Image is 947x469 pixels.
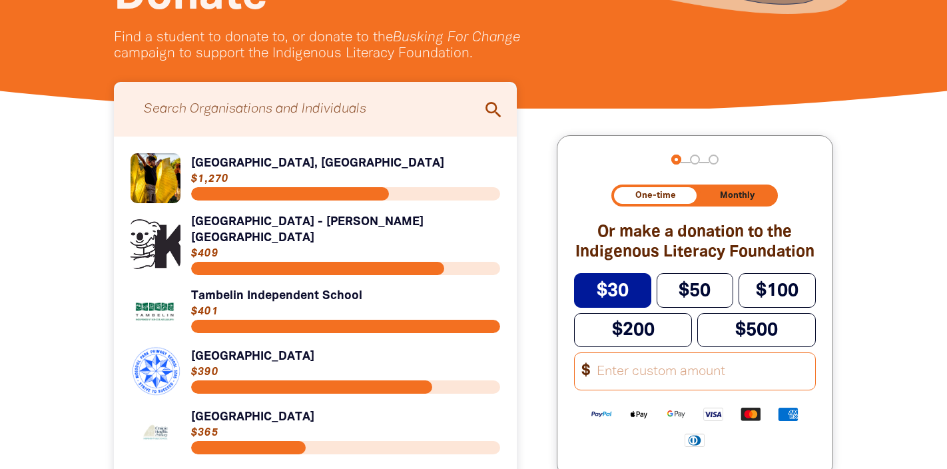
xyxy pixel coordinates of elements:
img: American Express logo [769,406,806,422]
span: $500 [735,322,778,338]
span: One-time [635,191,676,200]
div: Donation frequency [611,185,778,207]
h2: Or make a donation to the Indigenous Literacy Foundation [574,223,816,262]
img: Paypal logo [583,406,620,422]
i: search [483,99,504,121]
button: $100 [739,273,816,307]
button: One-time [614,187,697,204]
div: Available payment methods [574,396,816,458]
img: Visa logo [695,406,732,422]
button: $30 [574,273,651,307]
button: $50 [657,273,734,307]
span: $50 [679,282,711,299]
span: Monthly [720,191,755,200]
span: $100 [756,282,798,299]
span: $ [575,358,591,384]
img: Apple Pay logo [620,406,657,422]
input: Enter custom amount [588,353,815,390]
em: Busking For Change [393,31,520,44]
img: Mastercard logo [732,406,769,422]
button: Navigate to step 1 of 3 to enter your donation amount [671,155,681,165]
button: $200 [574,313,693,347]
span: $200 [612,322,655,338]
span: $30 [597,282,629,299]
button: Monthly [699,187,776,204]
img: Google Pay logo [657,406,695,422]
p: Find a student to donate to, or donate to the campaign to support the Indigenous Literacy Foundat... [114,30,580,62]
button: $500 [697,313,816,347]
button: Navigate to step 2 of 3 to enter your details [690,155,700,165]
button: Navigate to step 3 of 3 to enter your payment details [709,155,719,165]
